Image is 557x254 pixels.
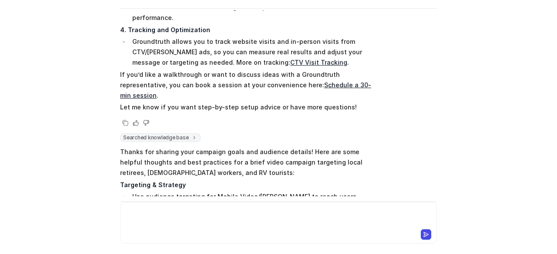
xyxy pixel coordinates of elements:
p: If you’d like a walkthrough or want to discuss ideas with a Groundtruth representative, you can b... [120,69,375,101]
li: You can start with a modest budget and optimize after a week based on performance. [130,2,375,23]
p: Let me know if you want step-by-step setup advice or have more questions! [120,102,375,112]
p: Thanks for sharing your campaign goals and audience details! Here are some helpful thoughts and b... [120,147,375,178]
strong: 4. Tracking and Optimization [120,26,210,33]
span: Searched knowledge base [120,133,201,142]
strong: Targeting & Strategy [120,181,186,188]
a: CTV Visit Tracking [290,59,347,66]
li: Groundtruth allows you to track website visits and in-person visits from CTV/[PERSON_NAME] ads, s... [130,36,375,68]
a: Schedule a 30-min session [120,81,371,99]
